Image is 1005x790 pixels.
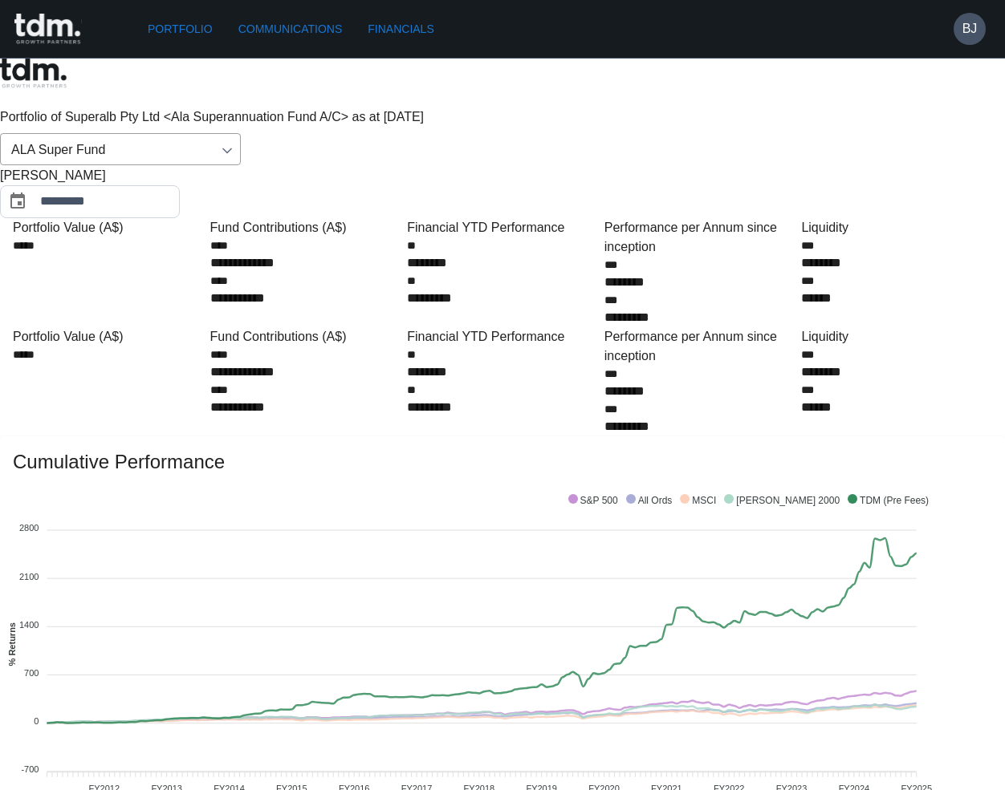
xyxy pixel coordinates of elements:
[801,218,992,237] div: Liquidity
[13,218,204,237] div: Portfolio Value (A$)
[210,327,401,346] div: Fund Contributions (A$)
[848,495,929,506] span: TDM (Pre Fees)
[13,449,992,475] span: Cumulative Performance
[724,495,840,506] span: [PERSON_NAME] 2000
[24,668,39,678] tspan: 700
[962,19,978,38] h6: BJ
[568,495,618,506] span: S&P 500
[21,764,39,774] tspan: -700
[407,327,598,346] div: Financial YTD Performance
[604,327,795,366] div: Performance per Annum since inception
[801,327,992,346] div: Liquidity
[19,523,39,533] tspan: 2800
[361,14,440,44] a: Financials
[13,327,204,346] div: Portfolio Value (A$)
[7,622,17,666] text: % Returns
[210,218,401,237] div: Fund Contributions (A$)
[232,14,349,44] a: Communications
[19,572,39,581] tspan: 2100
[407,218,598,237] div: Financial YTD Performance
[680,495,716,506] span: MSCI
[604,218,795,257] div: Performance per Annum since inception
[2,185,34,217] button: Choose date, selected date is Jul 31, 2025
[34,716,39,726] tspan: 0
[954,13,986,45] button: BJ
[19,620,39,630] tspan: 1400
[626,495,673,506] span: All Ords
[141,14,219,44] a: Portfolio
